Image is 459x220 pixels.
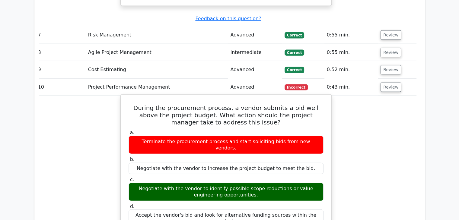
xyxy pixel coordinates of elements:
span: Correct [285,32,304,38]
td: Agile Project Management [86,44,228,61]
td: 0:52 min. [324,61,378,78]
td: Project Performance Management [86,79,228,96]
td: Intermediate [228,44,282,61]
span: Incorrect [285,84,308,90]
td: 0:55 min. [324,44,378,61]
td: 10 [36,79,86,96]
span: Correct [285,50,304,56]
span: Correct [285,67,304,73]
div: Terminate the procurement process and start soliciting bids from new vendors. [129,136,324,154]
div: Negotiate with the vendor to identify possible scope reductions or value engineering opportunities. [129,183,324,201]
td: 9 [36,61,86,78]
span: a. [130,130,135,135]
span: c. [130,177,134,182]
td: Advanced [228,79,282,96]
span: b. [130,156,135,162]
h5: During the procurement process, a vendor submits a bid well above the project budget. What action... [128,104,324,126]
button: Review [381,65,401,74]
td: 7 [36,27,86,44]
span: d. [130,203,135,209]
button: Review [381,30,401,40]
td: 0:55 min. [324,27,378,44]
td: 0:43 min. [324,79,378,96]
td: 8 [36,44,86,61]
a: Feedback on this question? [195,16,261,21]
button: Review [381,48,401,57]
div: Negotiate with the vendor to increase the project budget to meet the bid. [129,163,324,174]
td: Advanced [228,27,282,44]
button: Review [381,83,401,92]
td: Cost Estimating [86,61,228,78]
td: Risk Management [86,27,228,44]
td: Advanced [228,61,282,78]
